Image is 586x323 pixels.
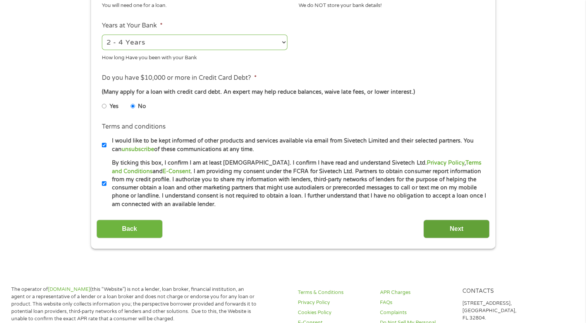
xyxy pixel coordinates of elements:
[380,299,453,306] a: FAQs
[102,123,166,131] label: Terms and conditions
[138,102,146,111] label: No
[298,299,371,306] a: Privacy Policy
[102,22,162,30] label: Years at Your Bank
[380,309,453,316] a: Complaints
[462,300,535,322] p: [STREET_ADDRESS], [GEOGRAPHIC_DATA], FL 32804.
[298,289,371,296] a: Terms & Conditions
[110,102,119,111] label: Yes
[380,289,453,296] a: APR Charges
[122,146,154,153] a: unsubscribe
[102,52,287,62] div: How long Have you been with your Bank
[107,137,486,153] label: I would like to be kept informed of other products and services available via email from Sivetech...
[462,288,535,295] h4: Contacts
[102,74,256,82] label: Do you have $10,000 or more in Credit Card Debt?
[102,88,484,96] div: (Many apply for a loan with credit card debt. An expert may help reduce balances, waive late fees...
[48,286,90,292] a: [DOMAIN_NAME]
[163,168,191,175] a: E-Consent
[423,220,490,239] input: Next
[112,160,481,174] a: Terms and Conditions
[107,159,486,208] label: By ticking this box, I confirm I am at least [DEMOGRAPHIC_DATA]. I confirm I have read and unders...
[96,220,163,239] input: Back
[426,160,464,166] a: Privacy Policy
[11,286,258,322] p: The operator of (this “Website”) is not a lender, loan broker, financial institution, an agent or...
[298,309,371,316] a: Cookies Policy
